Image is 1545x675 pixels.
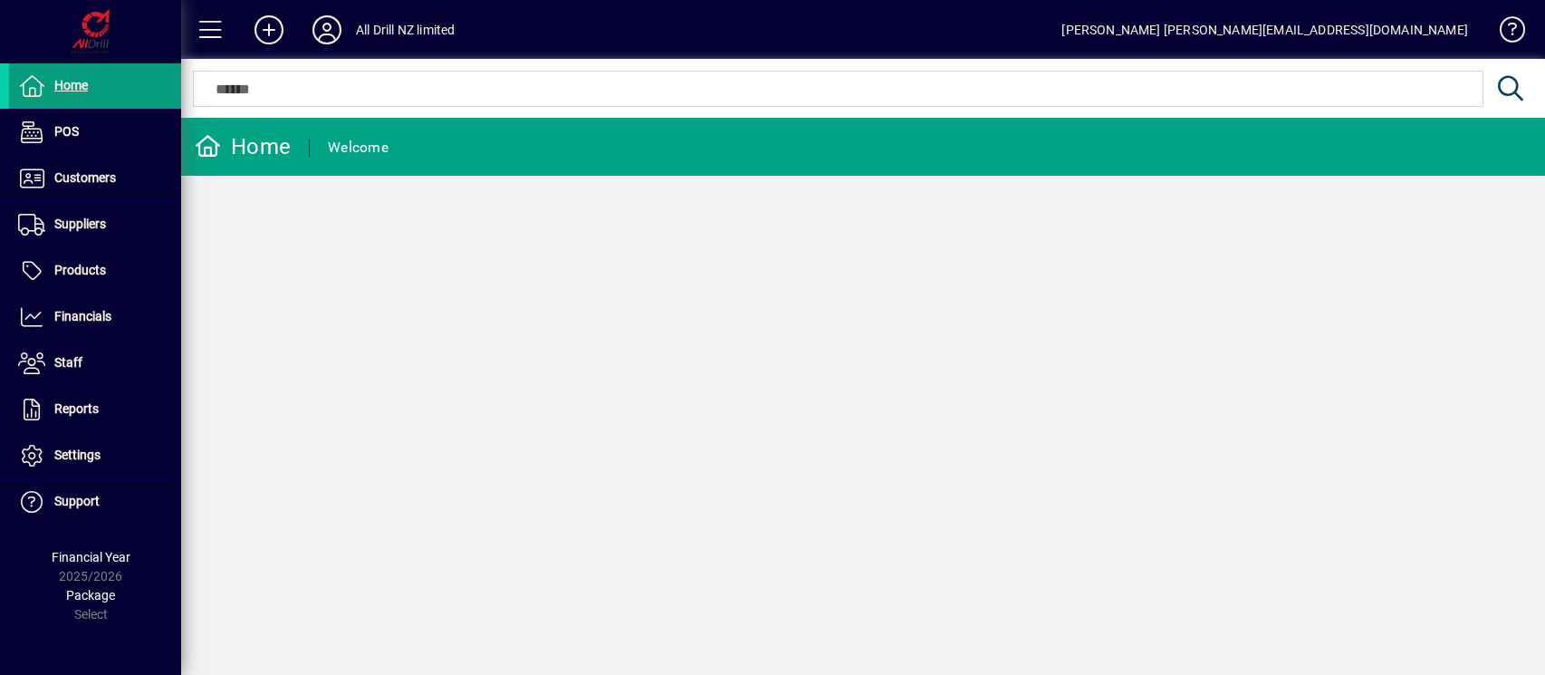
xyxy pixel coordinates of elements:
button: Add [240,14,298,46]
a: Financials [9,294,181,340]
span: Financials [54,309,111,323]
div: Home [195,132,291,161]
span: Package [66,588,115,603]
a: Customers [9,156,181,201]
a: Products [9,248,181,294]
span: Suppliers [54,217,106,231]
div: Welcome [328,133,389,162]
a: Settings [9,433,181,478]
span: Home [54,78,88,92]
span: Financial Year [52,550,130,564]
span: Settings [54,448,101,462]
a: Knowledge Base [1486,4,1522,63]
a: Suppliers [9,202,181,247]
a: Staff [9,341,181,386]
button: Profile [298,14,356,46]
span: Customers [54,170,116,185]
a: POS [9,110,181,155]
a: Support [9,479,181,525]
span: Products [54,263,106,277]
a: Reports [9,387,181,432]
span: Staff [54,355,82,370]
span: POS [54,124,79,139]
span: Support [54,494,100,508]
div: All Drill NZ limited [356,15,456,44]
span: Reports [54,401,99,416]
div: [PERSON_NAME] [PERSON_NAME][EMAIL_ADDRESS][DOMAIN_NAME] [1061,15,1468,44]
